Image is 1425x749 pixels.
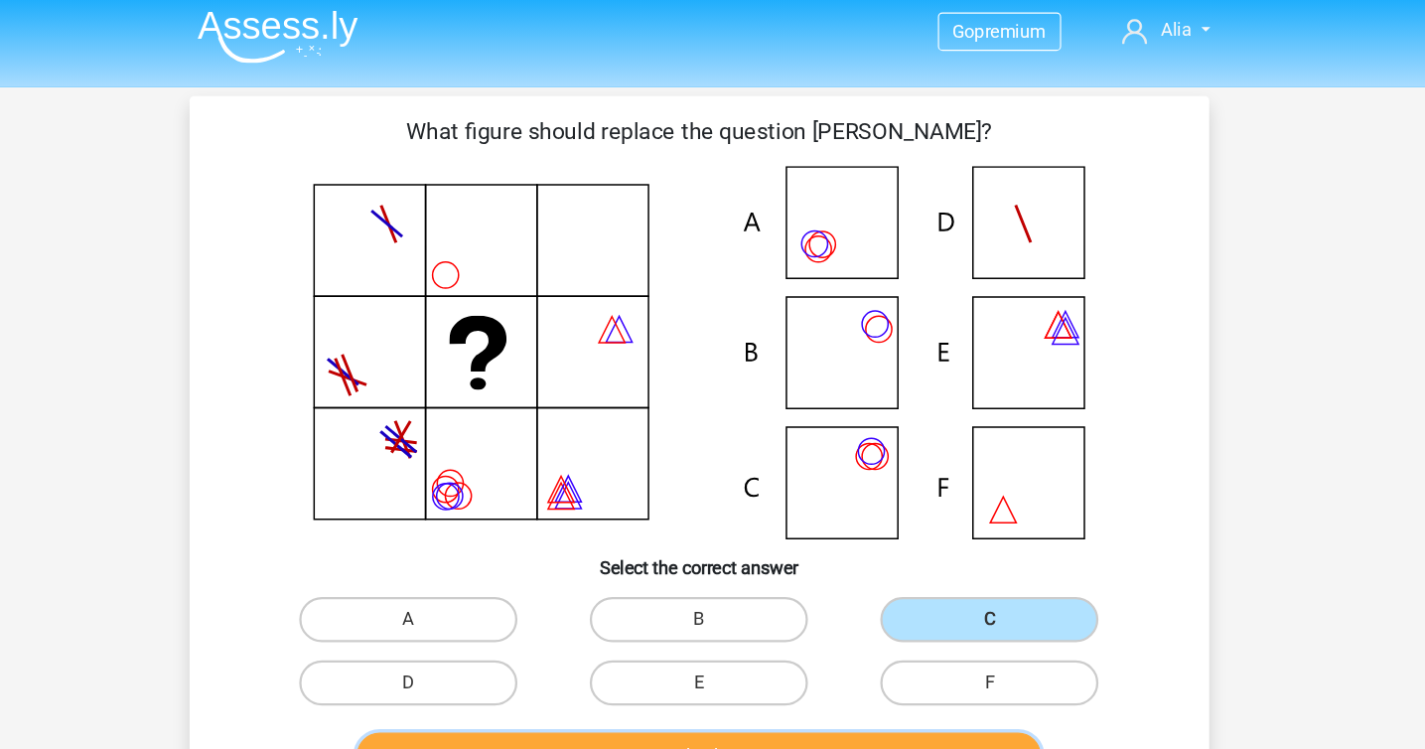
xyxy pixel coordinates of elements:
[361,531,553,571] label: A
[617,531,808,571] label: B
[272,16,413,63] img: Assessly
[1076,22,1169,46] a: Alia
[297,107,1129,137] p: What figure should replace the question [PERSON_NAME]?
[872,587,1064,627] label: F
[412,651,1013,692] button: Check
[617,587,808,627] label: E
[924,21,1030,48] a: Gopremium
[1118,24,1145,43] span: Alia
[872,531,1064,571] label: C
[955,25,1018,44] span: premium
[297,481,1129,516] h6: Select the correct answer
[935,25,955,44] span: Go
[361,587,553,627] label: D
